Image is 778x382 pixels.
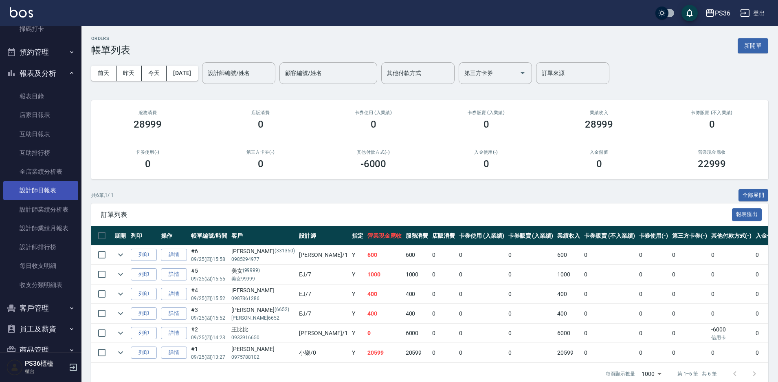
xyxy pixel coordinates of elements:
td: 0 [506,324,556,343]
td: #3 [189,304,229,323]
td: #5 [189,265,229,284]
div: [PERSON_NAME] [231,286,295,295]
td: 0 [637,265,670,284]
td: 0 [670,343,709,362]
h3: 0 [371,119,376,130]
h3: 22999 [698,158,726,170]
td: 0 [582,324,637,343]
th: 第三方卡券(-) [670,226,709,245]
td: EJ /7 [297,304,350,323]
th: 卡券販賣 (不入業績) [582,226,637,245]
td: 0 [709,245,754,265]
h3: 0 [484,119,489,130]
p: 櫃台 [25,368,66,375]
button: 報表匯出 [732,208,762,221]
td: 6000 [404,324,431,343]
div: 美女 [231,267,295,275]
a: 新開單 [738,42,768,49]
td: 0 [637,304,670,323]
td: 1000 [404,265,431,284]
td: 0 [430,304,457,323]
td: 0 [457,343,506,362]
td: -6000 [709,324,754,343]
th: 店販消費 [430,226,457,245]
td: 600 [404,245,431,265]
td: 400 [404,285,431,304]
td: 0 [709,265,754,284]
td: 0 [709,343,754,362]
td: 1000 [555,265,582,284]
td: Y [350,304,365,323]
th: 設計師 [297,226,350,245]
div: PS36 [715,8,730,18]
th: 服務消費 [404,226,431,245]
td: 小樂 /0 [297,343,350,362]
td: 0 [582,343,637,362]
p: 美女99999 [231,275,295,283]
button: PS36 [702,5,734,22]
td: Y [350,324,365,343]
div: [PERSON_NAME] [231,306,295,314]
button: 列印 [131,249,157,261]
button: expand row [114,327,127,339]
button: 列印 [131,268,157,281]
td: 0 [457,265,506,284]
td: 0 [457,245,506,265]
h2: 業績收入 [552,110,646,115]
td: 0 [637,245,670,265]
div: [PERSON_NAME] [231,345,295,353]
th: 卡券使用 (入業績) [457,226,506,245]
h2: 店販消費 [214,110,307,115]
td: [PERSON_NAME] /1 [297,324,350,343]
td: Y [350,285,365,304]
td: 0 [457,285,506,304]
th: 操作 [159,226,189,245]
td: EJ /7 [297,285,350,304]
a: 詳情 [161,307,187,320]
a: 詳情 [161,249,187,261]
p: (99999) [243,267,260,275]
button: 全部展開 [738,189,769,202]
th: 卡券使用(-) [637,226,670,245]
h5: PS36櫃檯 [25,360,66,368]
h2: 營業現金應收 [665,150,758,155]
td: 0 [430,324,457,343]
p: 09/25 (四) 15:52 [191,295,227,302]
button: expand row [114,347,127,359]
div: [PERSON_NAME] [231,247,295,256]
button: 新開單 [738,38,768,53]
h2: 卡券使用 (入業績) [327,110,420,115]
h3: 服務消費 [101,110,194,115]
a: 報表匯出 [732,210,762,218]
button: [DATE] [167,66,198,81]
th: 卡券販賣 (入業績) [506,226,556,245]
h3: 28999 [585,119,613,130]
td: 0 [430,343,457,362]
td: #6 [189,245,229,265]
th: 帳單編號/時間 [189,226,229,245]
img: Logo [10,7,33,18]
th: 指定 [350,226,365,245]
th: 列印 [129,226,159,245]
a: 詳情 [161,347,187,359]
p: 0933916650 [231,334,295,341]
a: 每日收支明細 [3,256,78,275]
button: 員工及薪資 [3,318,78,340]
a: 收支分類明細表 [3,276,78,294]
button: 登出 [737,6,768,21]
th: 客戶 [229,226,297,245]
a: 設計師日報表 [3,181,78,200]
button: save [681,5,698,21]
button: 列印 [131,288,157,300]
span: 訂單列表 [101,211,732,219]
td: 0 [430,245,457,265]
h2: 入金儲值 [552,150,646,155]
td: 20599 [555,343,582,362]
button: 報表及分析 [3,63,78,84]
td: 0 [430,285,457,304]
td: 600 [555,245,582,265]
button: Open [516,66,529,79]
td: 0 [582,304,637,323]
h3: 0 [258,158,264,170]
a: 掃碼打卡 [3,20,78,38]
